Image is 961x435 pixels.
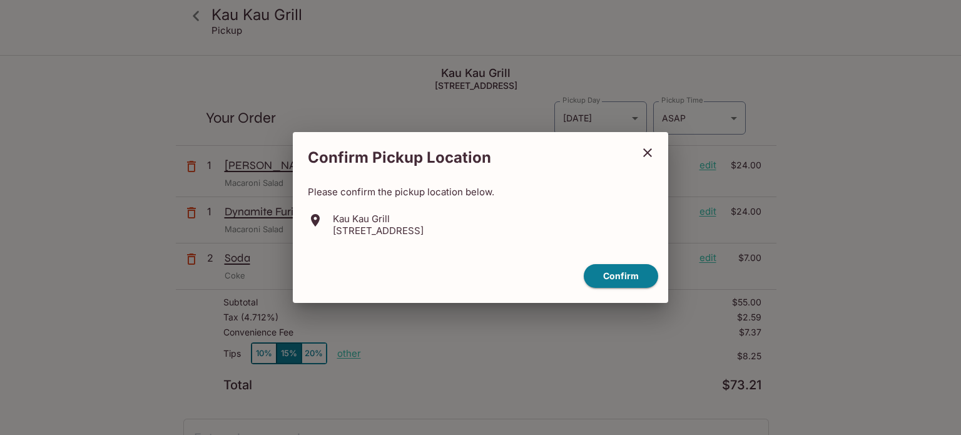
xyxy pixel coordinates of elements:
p: [STREET_ADDRESS] [333,225,424,237]
button: close [632,137,663,168]
h2: Confirm Pickup Location [293,142,632,173]
button: confirm [584,264,658,289]
p: Kau Kau Grill [333,213,424,225]
p: Please confirm the pickup location below. [308,186,653,198]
